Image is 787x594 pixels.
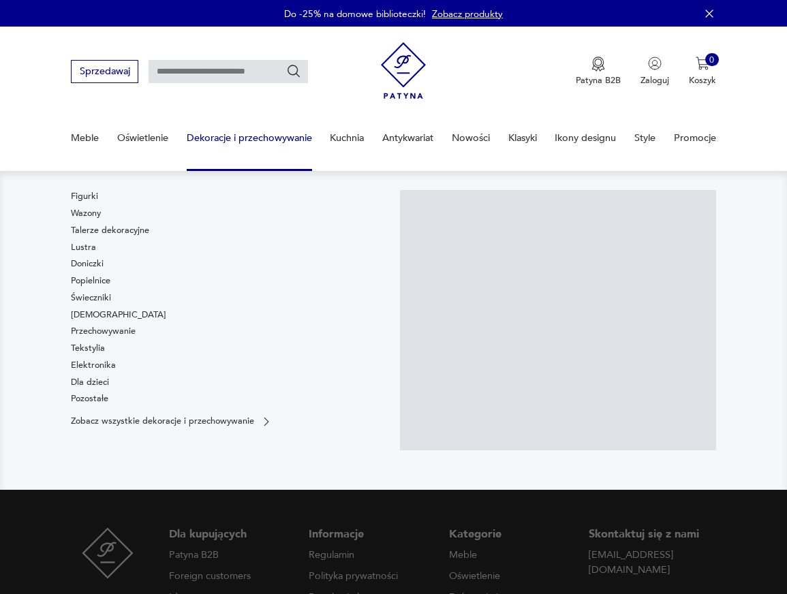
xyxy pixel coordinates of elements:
[71,68,138,76] a: Sprzedawaj
[71,257,104,270] a: Doniczki
[705,53,719,67] div: 0
[641,57,669,87] button: Zaloguj
[71,418,254,426] p: Zobacz wszystkie dekoracje i przechowywanie
[71,376,109,388] a: Dla dzieci
[696,57,709,70] img: Ikona koszyka
[689,57,716,87] button: 0Koszyk
[71,275,110,287] a: Popielnice
[591,57,605,72] img: Ikona medalu
[452,114,490,161] a: Nowości
[284,7,426,20] p: Do -25% na domowe biblioteczki!
[674,114,716,161] a: Promocje
[576,57,621,87] button: Patyna B2B
[641,74,669,87] p: Zaloguj
[71,224,149,236] a: Talerze dekoracyjne
[71,416,273,428] a: Zobacz wszystkie dekoracje i przechowywanie
[432,7,503,20] a: Zobacz produkty
[576,57,621,87] a: Ikona medaluPatyna B2B
[689,74,716,87] p: Koszyk
[71,359,116,371] a: Elektronika
[71,309,166,321] a: [DEMOGRAPHIC_DATA]
[382,114,433,161] a: Antykwariat
[71,60,138,82] button: Sprzedawaj
[381,37,427,104] img: Patyna - sklep z meblami i dekoracjami vintage
[71,241,96,253] a: Lustra
[648,57,662,70] img: Ikonka użytkownika
[555,114,616,161] a: Ikony designu
[71,325,136,337] a: Przechowywanie
[71,342,105,354] a: Tekstylia
[71,292,111,304] a: Świeczniki
[576,74,621,87] p: Patyna B2B
[286,64,301,79] button: Szukaj
[117,114,168,161] a: Oświetlenie
[71,207,101,219] a: Wazony
[71,114,99,161] a: Meble
[634,114,655,161] a: Style
[71,392,108,405] a: Pozostałe
[71,190,98,202] a: Figurki
[508,114,537,161] a: Klasyki
[330,114,364,161] a: Kuchnia
[187,114,312,161] a: Dekoracje i przechowywanie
